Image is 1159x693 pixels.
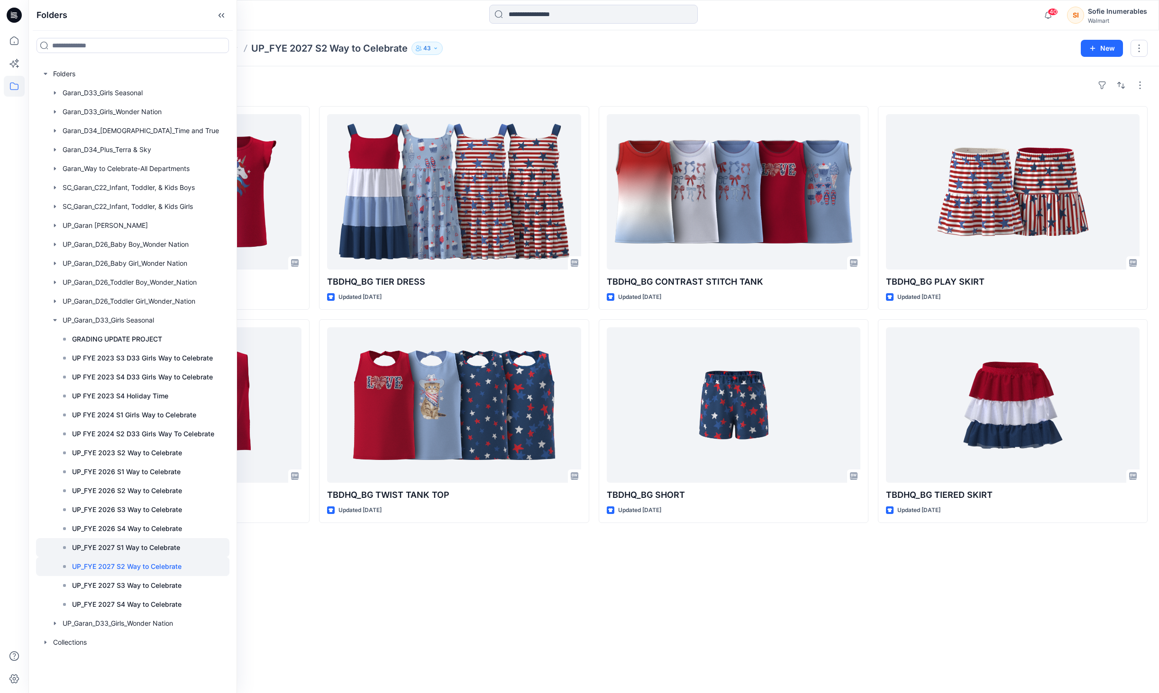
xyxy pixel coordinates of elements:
[72,390,168,402] p: UP FYE 2023 S4 Holiday Time
[607,327,860,483] a: TBDHQ_BG SHORT
[1067,7,1084,24] div: SI
[327,327,581,483] a: TBDHQ_BG TWIST TANK TOP
[897,505,940,515] p: Updated [DATE]
[338,505,382,515] p: Updated [DATE]
[1088,17,1147,24] div: Walmart
[72,485,182,496] p: UP_FYE 2026 S2 Way to Celebrate
[72,333,162,345] p: GRADING UPDATE PROJECT
[1048,8,1058,16] span: 40
[327,275,581,288] p: TBDHQ_BG TIER DRESS
[886,275,1140,288] p: TBDHQ_BG PLAY SKIRT
[72,466,181,477] p: UP_FYE 2026 S1 Way to Celebrate
[897,292,940,302] p: Updated [DATE]
[327,488,581,502] p: TBDHQ_BG TWIST TANK TOP
[72,599,182,610] p: UP_FYE 2027 S4 Way to Celebrate
[886,114,1140,270] a: TBDHQ_BG PLAY SKIRT
[886,327,1140,483] a: TBDHQ_BG TIERED SKIRT
[327,114,581,270] a: TBDHQ_BG TIER DRESS
[618,292,661,302] p: Updated [DATE]
[72,409,196,421] p: UP FYE 2024 S1 Girls Way to Celebrate
[1081,40,1123,57] button: New
[72,523,182,534] p: UP_FYE 2026 S4 Way to Celebrate
[72,428,214,440] p: UP FYE 2024 S2 D33 Girls Way To Celebrate
[607,488,860,502] p: TBDHQ_BG SHORT
[72,580,182,591] p: UP_FYE 2027 S3 Way to Celebrate
[72,561,182,572] p: UP_FYE 2027 S2 Way to Celebrate
[618,505,661,515] p: Updated [DATE]
[72,447,182,459] p: UP_FYE 2023 S2 Way to Celebrate
[338,292,382,302] p: Updated [DATE]
[423,43,431,54] p: 43
[72,542,180,553] p: UP_FYE 2027 S1 Way to Celebrate
[72,504,182,515] p: UP_FYE 2026 S3 Way to Celebrate
[886,488,1140,502] p: TBDHQ_BG TIERED SKIRT
[607,114,860,270] a: TBDHQ_BG CONTRAST STITCH TANK
[607,275,860,288] p: TBDHQ_BG CONTRAST STITCH TANK
[72,371,213,383] p: UP FYE 2023 S4 D33 Girls Way to Celebrate
[251,42,408,55] p: UP_FYE 2027 S2 Way to Celebrate
[1088,6,1147,17] div: Sofie Inumerables
[411,42,443,55] button: 43
[72,352,213,364] p: UP FYE 2023 S3 D33 Girls Way to Celebrate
